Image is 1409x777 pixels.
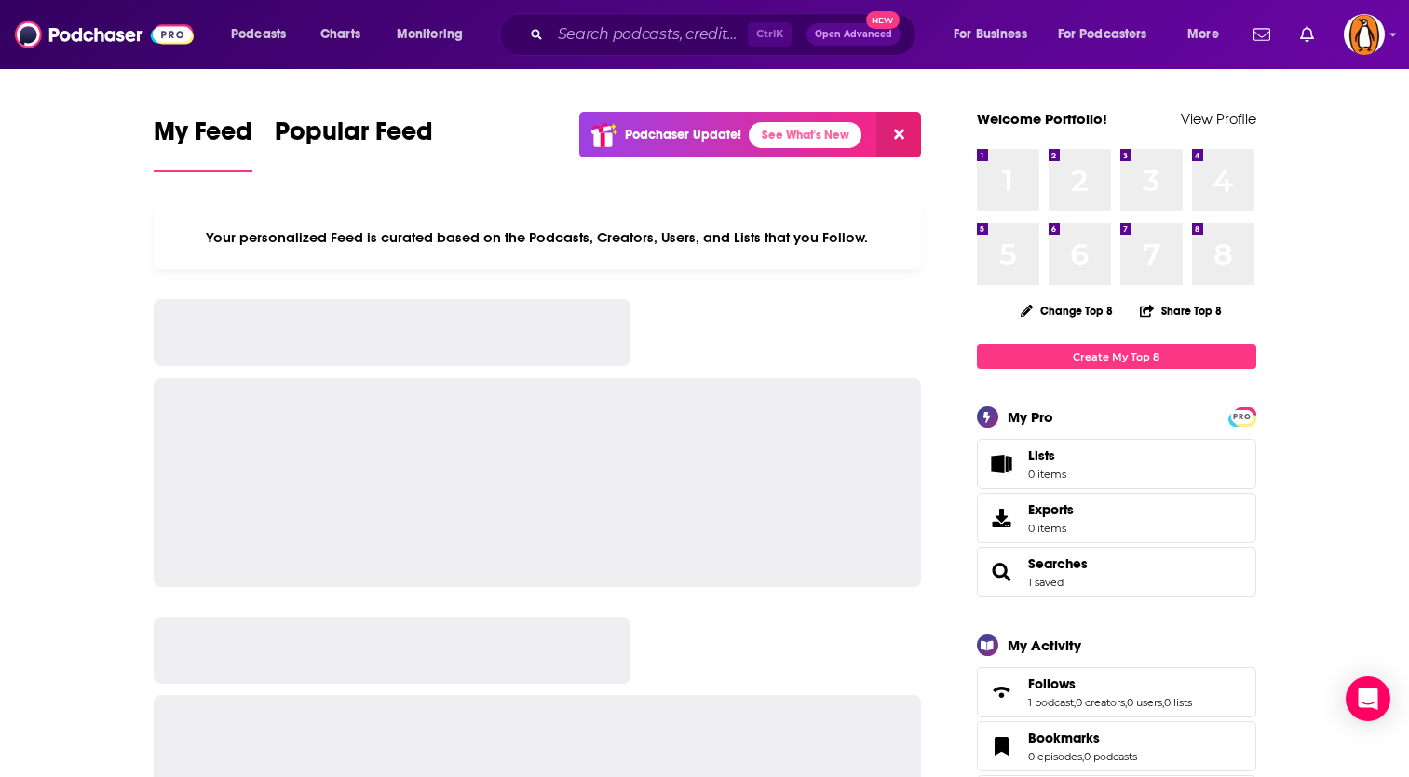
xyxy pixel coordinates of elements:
[1008,408,1053,426] div: My Pro
[1125,696,1127,709] span: ,
[1028,729,1137,746] a: Bookmarks
[983,733,1021,759] a: Bookmarks
[748,22,792,47] span: Ctrl K
[1231,410,1253,424] span: PRO
[1344,14,1385,55] span: Logged in as penguin_portfolio
[1028,750,1082,763] a: 0 episodes
[1028,675,1076,692] span: Follows
[983,679,1021,705] a: Follows
[1028,696,1074,709] a: 1 podcast
[1231,409,1253,423] a: PRO
[1028,522,1074,535] span: 0 items
[1028,501,1074,518] span: Exports
[1139,293,1223,329] button: Share Top 8
[1028,447,1055,464] span: Lists
[320,21,360,48] span: Charts
[154,116,252,172] a: My Feed
[983,505,1021,531] span: Exports
[1164,696,1192,709] a: 0 lists
[384,20,487,49] button: open menu
[218,20,310,49] button: open menu
[1344,14,1385,55] img: User Profile
[983,559,1021,585] a: Searches
[275,116,433,172] a: Popular Feed
[1046,20,1174,49] button: open menu
[1028,468,1066,481] span: 0 items
[977,439,1256,489] a: Lists
[941,20,1050,49] button: open menu
[977,344,1256,369] a: Create My Top 8
[308,20,372,49] a: Charts
[397,21,463,48] span: Monitoring
[1082,750,1084,763] span: ,
[1008,636,1081,654] div: My Activity
[625,127,741,143] p: Podchaser Update!
[977,667,1256,717] span: Follows
[1346,676,1390,721] div: Open Intercom Messenger
[154,206,922,269] div: Your personalized Feed is curated based on the Podcasts, Creators, Users, and Lists that you Follow.
[1076,696,1125,709] a: 0 creators
[977,547,1256,597] span: Searches
[15,17,194,52] img: Podchaser - Follow, Share and Rate Podcasts
[1058,21,1147,48] span: For Podcasters
[1028,675,1192,692] a: Follows
[983,451,1021,477] span: Lists
[977,721,1256,771] span: Bookmarks
[275,116,433,158] span: Popular Feed
[1246,19,1278,50] a: Show notifications dropdown
[1084,750,1137,763] a: 0 podcasts
[1162,696,1164,709] span: ,
[517,13,934,56] div: Search podcasts, credits, & more...
[1028,555,1088,572] a: Searches
[1009,299,1125,322] button: Change Top 8
[749,122,861,148] a: See What's New
[1293,19,1321,50] a: Show notifications dropdown
[231,21,286,48] span: Podcasts
[1187,21,1219,48] span: More
[1028,576,1064,589] a: 1 saved
[154,116,252,158] span: My Feed
[1074,696,1076,709] span: ,
[1181,110,1256,128] a: View Profile
[1344,14,1385,55] button: Show profile menu
[1028,447,1066,464] span: Lists
[866,11,900,29] span: New
[977,110,1107,128] a: Welcome Portfolio!
[806,23,901,46] button: Open AdvancedNew
[815,30,892,39] span: Open Advanced
[550,20,748,49] input: Search podcasts, credits, & more...
[954,21,1027,48] span: For Business
[1028,729,1100,746] span: Bookmarks
[1174,20,1242,49] button: open menu
[977,493,1256,543] a: Exports
[1127,696,1162,709] a: 0 users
